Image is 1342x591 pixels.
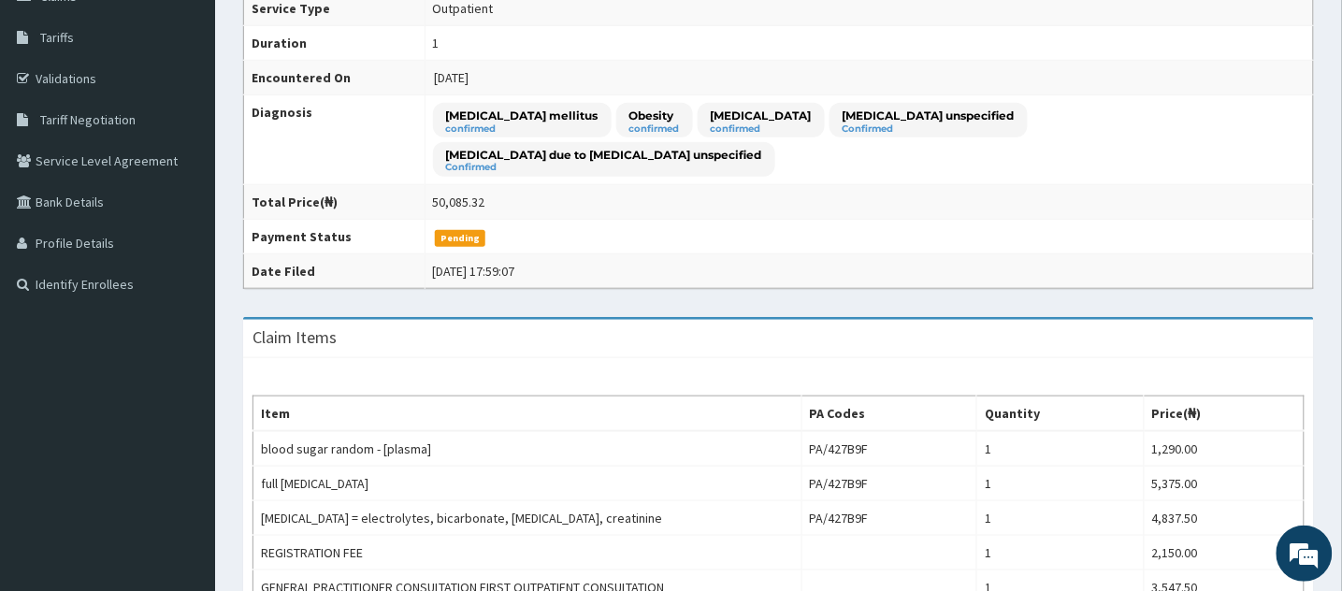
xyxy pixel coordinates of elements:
p: [MEDICAL_DATA] unspecified [843,108,1015,123]
td: [MEDICAL_DATA] = electrolytes, bicarbonate, [MEDICAL_DATA], creatinine [253,501,802,536]
div: 50,085.32 [433,193,485,211]
td: 1 [977,431,1144,467]
th: PA Codes [801,396,977,432]
span: Tariffs [40,29,74,46]
td: 2,150.00 [1144,536,1304,570]
div: 1 [433,34,440,52]
th: Encountered On [244,61,426,95]
div: Minimize live chat window [307,9,352,54]
td: 1,290.00 [1144,431,1304,467]
small: Confirmed [843,124,1015,134]
th: Duration [244,26,426,61]
td: REGISTRATION FEE [253,536,802,570]
span: We're online! [108,177,258,366]
p: [MEDICAL_DATA] mellitus [446,108,599,123]
img: d_794563401_company_1708531726252_794563401 [35,94,76,140]
textarea: Type your message and hit 'Enter' [9,393,356,458]
td: 1 [977,467,1144,501]
td: 1 [977,536,1144,570]
div: Chat with us now [97,105,314,129]
th: Payment Status [244,220,426,254]
h3: Claim Items [253,329,337,346]
small: confirmed [711,124,812,134]
td: 4,837.50 [1144,501,1304,536]
p: [MEDICAL_DATA] [711,108,812,123]
span: Tariff Negotiation [40,111,136,128]
td: PA/427B9F [801,467,977,501]
td: blood sugar random - [plasma] [253,431,802,467]
th: Price(₦) [1144,396,1304,432]
td: full [MEDICAL_DATA] [253,467,802,501]
th: Date Filed [244,254,426,289]
p: [MEDICAL_DATA] due to [MEDICAL_DATA] unspecified [446,147,762,163]
th: Item [253,396,802,432]
small: confirmed [446,124,599,134]
th: Diagnosis [244,95,426,185]
th: Total Price(₦) [244,185,426,220]
td: 5,375.00 [1144,467,1304,501]
td: PA/427B9F [801,501,977,536]
small: confirmed [629,124,680,134]
span: [DATE] [435,69,469,86]
span: Pending [435,230,486,247]
td: PA/427B9F [801,431,977,467]
small: Confirmed [446,163,762,172]
td: 1 [977,501,1144,536]
p: Obesity [629,108,680,123]
th: Quantity [977,396,1144,432]
div: [DATE] 17:59:07 [433,262,515,281]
